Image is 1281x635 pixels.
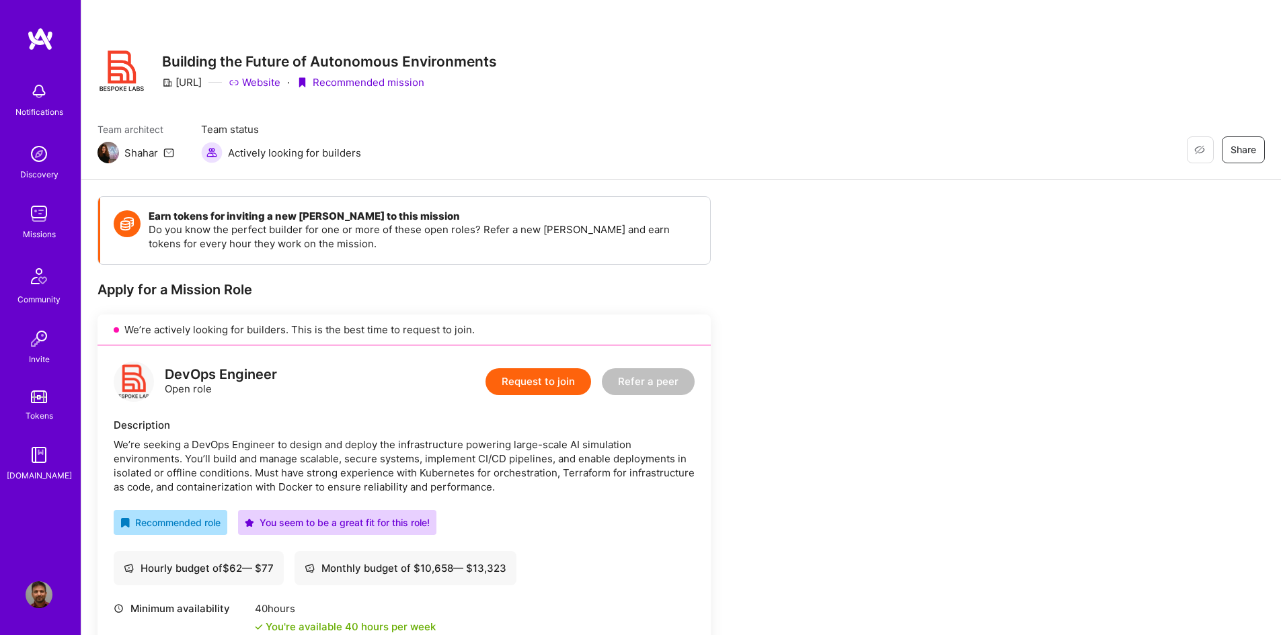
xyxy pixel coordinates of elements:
[297,75,424,89] div: Recommended mission
[120,515,221,530] div: Recommended role
[26,581,52,608] img: User Avatar
[162,77,173,88] i: icon CompanyGray
[255,620,436,634] div: You're available 40 hours per week
[15,105,63,119] div: Notifications
[163,147,174,158] i: icon Mail
[23,260,55,292] img: Community
[26,200,52,227] img: teamwork
[27,27,54,51] img: logo
[305,563,315,573] i: icon Cash
[1231,143,1256,157] span: Share
[1222,136,1265,163] button: Share
[229,75,280,89] a: Website
[228,146,361,160] span: Actively looking for builders
[20,167,59,181] div: Discovery
[149,210,697,222] h4: Earn tokens for inviting a new [PERSON_NAME] to this mission
[114,210,141,237] img: Token icon
[245,515,430,530] div: You seem to be a great fit for this role!
[26,140,52,167] img: discovery
[162,53,497,70] h3: Building the Future of Autonomous Environments
[22,581,56,608] a: User Avatar
[255,601,436,616] div: 40 hours
[602,368,695,395] button: Refer a peer
[201,142,223,163] img: Actively looking for builders
[98,47,146,95] img: Company Logo
[114,418,695,432] div: Description
[305,561,506,575] div: Monthly budget of $ 10,658 — $ 13,323
[114,362,154,402] img: logo
[297,77,307,88] i: icon PurpleRibbon
[26,325,52,352] img: Invite
[124,146,158,160] div: Shahar
[165,368,277,382] div: DevOps Engineer
[23,227,56,241] div: Missions
[26,441,52,468] img: guide book
[124,561,274,575] div: Hourly budget of $ 62 — $ 77
[98,122,174,136] span: Team architect
[114,437,695,494] div: We’re seeking a DevOps Engineer to design and deploy the infrastructure powering large-scale AI s...
[245,518,254,527] i: icon PurpleStar
[149,222,697,251] p: Do you know the perfect builder for one or more of these open roles? Refer a new [PERSON_NAME] an...
[29,352,50,366] div: Invite
[1194,144,1205,155] i: icon EyeClosed
[26,409,53,423] div: Tokens
[7,468,72,482] div: [DOMAIN_NAME]
[98,142,119,163] img: Team Architect
[17,292,61,306] div: Community
[287,75,290,89] div: ·
[31,390,47,403] img: tokens
[162,75,202,89] div: [URL]
[124,563,134,573] i: icon Cash
[201,122,361,136] span: Team status
[26,78,52,105] img: bell
[120,518,130,527] i: icon RecommendedBadge
[165,368,277,396] div: Open role
[98,314,711,345] div: We’re actively looking for builders. This is the best time to request to join.
[486,368,591,395] button: Request to join
[114,603,124,613] i: icon Clock
[255,623,263,631] i: icon Check
[98,281,711,298] div: Apply for a Mission Role
[114,601,248,616] div: Minimum availability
